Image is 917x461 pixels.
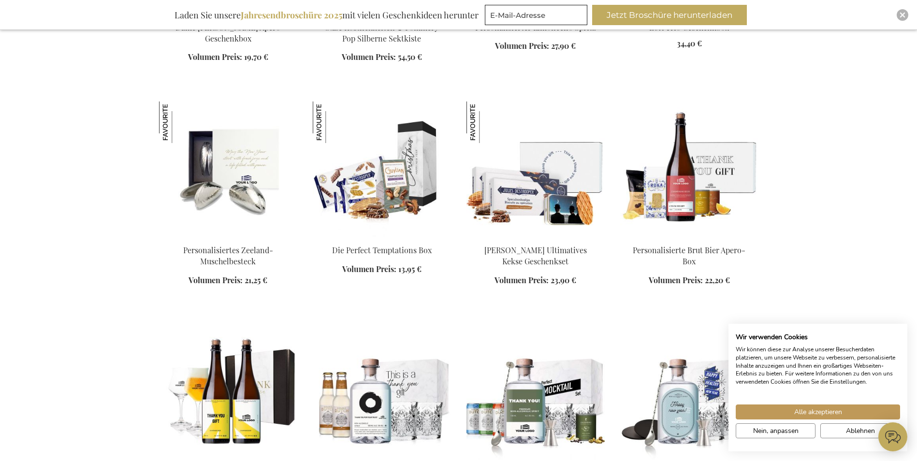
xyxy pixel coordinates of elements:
[159,101,297,237] img: Personalised Zeeland Mussel Cutlery
[398,52,422,62] span: 54,50 €
[846,426,875,436] span: Ablehnen
[495,275,549,285] span: Volumen Preis:
[188,52,242,62] span: Volumen Preis:
[332,245,432,255] a: Die Perfect Temptations Box
[592,5,747,25] button: Jetzt Broschüre herunterladen
[551,275,576,285] span: 23,90 €
[175,22,280,43] a: Dame [PERSON_NAME] Apéro Geschenkbox
[736,423,815,438] button: cookie Einstellungen anpassen
[736,346,900,386] p: Wir können diese zur Analyse unserer Besucherdaten platzieren, um unsere Webseite zu verbessern, ...
[466,233,605,242] a: Jules Destrooper Ultimate Biscuits Gift Set Jules Destrooper Ultimatives Kekse Geschenkset
[677,38,702,48] span: 34,40 €
[313,101,354,143] img: Die Perfect Temptations Box
[342,52,422,63] a: Volumen Preis: 54,50 €
[159,233,297,242] a: Personalised Zeeland Mussel Cutlery Personalisiertes Zeeland-Muschelbesteck
[620,101,758,237] img: Personalised Champagne Beer Apero Box
[485,5,587,25] input: E-Mail-Adresse
[705,275,730,285] span: 22,20 €
[466,101,508,143] img: Jules Destrooper Ultimatives Kekse Geschenkset
[183,245,273,266] a: Personalisiertes Zeeland-Muschelbesteck
[649,275,730,286] a: Volumen Preis: 22,20 €
[878,422,907,451] iframe: belco-activator-frame
[245,275,267,285] span: 21,25 €
[620,233,758,242] a: Personalised Champagne Beer Apero Box
[189,275,243,285] span: Volumen Preis:
[188,52,268,63] a: Volumen Preis: 19,70 €
[313,233,451,242] a: The Perfect Temptations Box Die Perfect Temptations Box
[794,407,842,417] span: Alle akzeptieren
[620,325,758,460] img: Personalised Non-Alcholic Gin Essenstials Set
[753,426,799,436] span: Nein, anpassen
[633,245,745,266] a: Personalisierte Brut Bier Apero-Box
[342,264,422,275] a: Volumen Preis: 13,95 €
[485,5,590,28] form: marketing offers and promotions
[649,22,729,32] a: LUX Trio Geschenkbox
[649,275,703,285] span: Volumen Preis:
[159,101,201,143] img: Personalisiertes Zeeland-Muschelbesteck
[244,52,268,62] span: 19,70 €
[398,264,422,274] span: 13,95 €
[820,423,900,438] button: Alle verweigern cookies
[466,101,605,237] img: Jules Destrooper Ultimate Biscuits Gift Set
[159,325,297,460] img: Personalised Champagne Beer
[466,325,605,460] img: Personalised Non-Alcoholic Gin
[170,5,483,25] div: Laden Sie unsere mit vielen Geschenkideen herunter
[342,52,396,62] span: Volumen Preis:
[325,22,438,43] a: Süße Köstlichkeiten & Pommery Pop Silberne Sektkiste
[342,264,396,274] span: Volumen Preis:
[313,101,451,237] img: The Perfect Temptations Box
[900,12,905,18] img: Close
[189,275,267,286] a: Volumen Preis: 21,25 €
[736,333,900,342] h2: Wir verwenden Cookies
[241,9,342,21] b: Jahresendbroschüre 2025
[897,9,908,21] div: Close
[484,245,587,266] a: [PERSON_NAME] Ultimatives Kekse Geschenkset
[313,325,451,460] img: Personalised Non-alcoholc Gin & Ginger Beer Set
[736,404,900,419] button: Akzeptieren Sie alle cookies
[495,275,576,286] a: Volumen Preis: 23,90 €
